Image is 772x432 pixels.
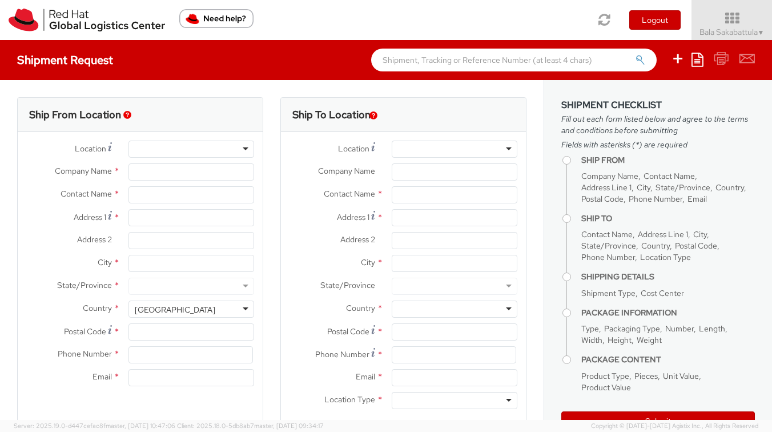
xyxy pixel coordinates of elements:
[254,422,324,430] span: master, [DATE] 09:34:17
[318,166,375,176] span: Company Name
[324,189,375,199] span: Contact Name
[640,252,691,262] span: Location Type
[581,171,638,181] span: Company Name
[324,394,375,405] span: Location Type
[77,234,112,245] span: Address 2
[693,229,707,239] span: City
[177,422,324,430] span: Client: 2025.18.0-5db8ab7
[758,28,765,37] span: ▼
[29,109,121,121] h3: Ship From Location
[663,371,699,381] span: Unit Value
[637,335,662,345] span: Weight
[581,335,602,345] span: Width
[561,411,755,431] button: Submit
[337,212,369,222] span: Address 1
[581,241,636,251] span: State/Province
[644,171,695,181] span: Contact Name
[629,194,682,204] span: Phone Number
[629,10,681,30] button: Logout
[371,49,657,71] input: Shipment, Tracking or Reference Number (at least 4 chars)
[74,212,106,222] span: Address 1
[581,229,633,239] span: Contact Name
[581,182,632,193] span: Address Line 1
[687,194,707,204] span: Email
[327,326,369,337] span: Postal Code
[179,9,254,28] button: Need help?
[591,422,758,431] span: Copyright © [DATE]-[DATE] Agistix Inc., All Rights Reserved
[581,355,755,364] h4: Package Content
[9,9,165,31] img: rh-logistics-00dfa346123c4ec078e1.svg
[135,304,215,315] div: [GEOGRAPHIC_DATA]
[637,182,650,193] span: City
[581,214,755,223] h4: Ship To
[75,143,106,154] span: Location
[315,349,369,359] span: Phone Number
[581,273,755,281] h4: Shipping Details
[608,335,632,345] span: Height
[581,288,636,298] span: Shipment Type
[292,109,371,121] h3: Ship To Location
[320,280,375,290] span: State/Province
[93,371,112,382] span: Email
[581,156,755,165] h4: Ship From
[64,326,106,337] span: Postal Code
[58,349,112,359] span: Phone Number
[581,382,631,393] span: Product Value
[61,189,112,199] span: Contact Name
[55,166,112,176] span: Company Name
[561,113,755,136] span: Fill out each form listed below and agree to the terms and conditions before submitting
[98,257,112,267] span: City
[83,303,112,313] span: Country
[634,371,658,381] span: Pieces
[581,323,599,334] span: Type
[356,371,375,382] span: Email
[675,241,717,251] span: Postal Code
[715,182,744,193] span: Country
[581,309,755,317] h4: Package Information
[581,194,624,204] span: Postal Code
[641,241,670,251] span: Country
[346,303,375,313] span: Country
[340,234,375,245] span: Address 2
[699,27,765,37] span: Bala Sakabattula
[561,139,755,150] span: Fields with asterisks (*) are required
[57,280,112,290] span: State/Province
[17,54,113,66] h4: Shipment Request
[14,422,175,430] span: Server: 2025.19.0-d447cefac8f
[361,257,375,267] span: City
[561,100,755,110] h3: Shipment Checklist
[338,143,369,154] span: Location
[641,288,684,298] span: Cost Center
[581,252,635,262] span: Phone Number
[699,323,725,334] span: Length
[665,323,694,334] span: Number
[638,229,688,239] span: Address Line 1
[604,323,660,334] span: Packaging Type
[106,422,175,430] span: master, [DATE] 10:47:06
[656,182,710,193] span: State/Province
[581,371,629,381] span: Product Type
